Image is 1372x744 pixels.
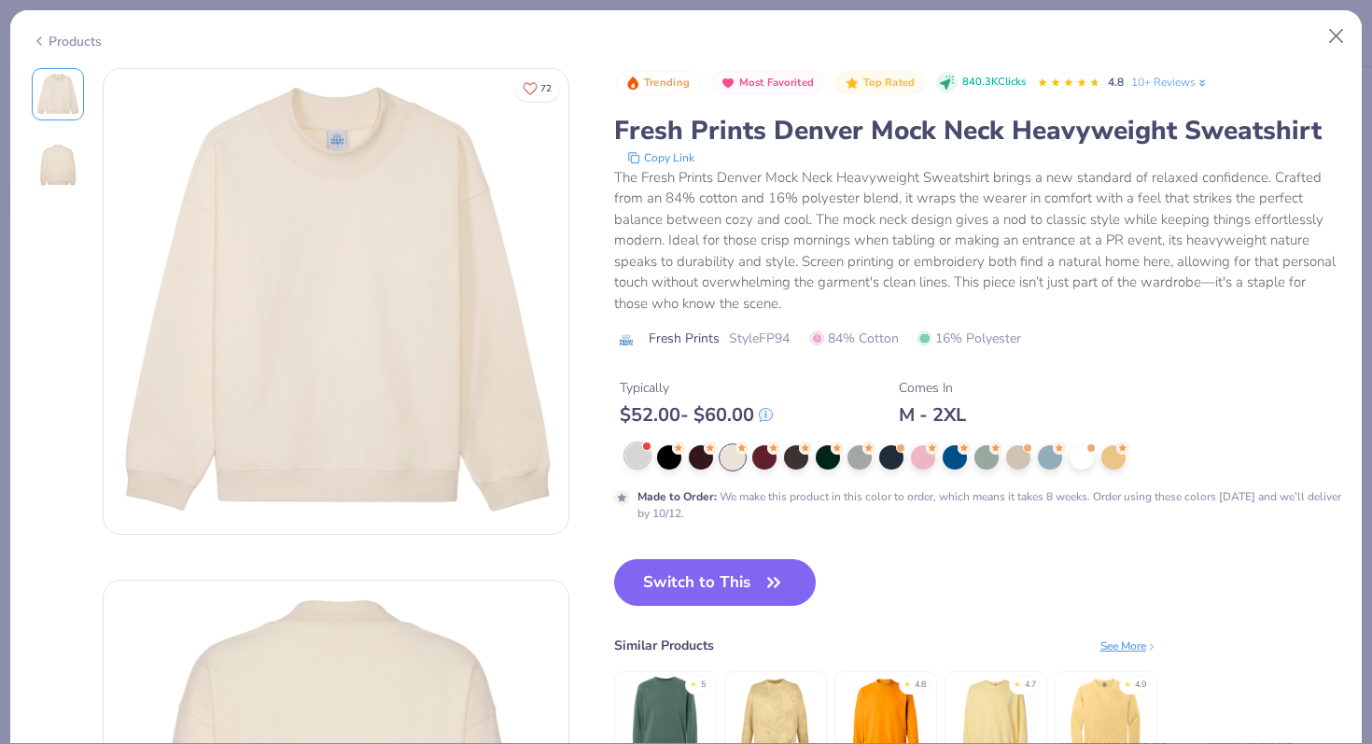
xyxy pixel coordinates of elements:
[625,76,640,91] img: Trending sort
[614,559,817,606] button: Switch to This
[1014,679,1021,686] div: ★
[915,679,926,692] div: 4.8
[917,329,1021,348] span: 16% Polyester
[614,332,639,347] img: brand logo
[32,32,102,51] div: Products
[540,84,552,93] span: 72
[637,489,717,504] strong: Made to Order :
[1124,679,1131,686] div: ★
[899,378,966,398] div: Comes In
[903,679,911,686] div: ★
[1100,638,1157,654] div: See More
[104,69,568,534] img: Front
[35,143,80,188] img: Back
[1025,679,1036,692] div: 4.7
[35,72,80,117] img: Front
[1037,68,1100,98] div: 4.8 Stars
[622,148,700,167] button: copy to clipboard
[863,77,916,88] span: Top Rated
[614,113,1341,148] div: Fresh Prints Denver Mock Neck Heavyweight Sweatshirt
[649,329,720,348] span: Fresh Prints
[620,378,773,398] div: Typically
[721,76,735,91] img: Most Favorited sort
[614,636,714,655] div: Similar Products
[810,329,899,348] span: 84% Cotton
[729,329,790,348] span: Style FP94
[739,77,814,88] span: Most Favorited
[620,403,773,427] div: $ 52.00 - $ 60.00
[711,71,824,95] button: Badge Button
[690,679,697,686] div: ★
[514,75,560,102] button: Like
[845,76,860,91] img: Top Rated sort
[1319,19,1354,54] button: Close
[614,167,1341,315] div: The Fresh Prints Denver Mock Neck Heavyweight Sweatshirt brings a new standard of relaxed confide...
[1135,679,1146,692] div: 4.9
[637,488,1341,522] div: We make this product in this color to order, which means it takes 8 weeks. Order using these colo...
[899,403,966,427] div: M - 2XL
[835,71,925,95] button: Badge Button
[962,75,1026,91] span: 840.3K Clicks
[644,77,690,88] span: Trending
[616,71,700,95] button: Badge Button
[1131,74,1209,91] a: 10+ Reviews
[701,679,706,692] div: 5
[1108,75,1124,90] span: 4.8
